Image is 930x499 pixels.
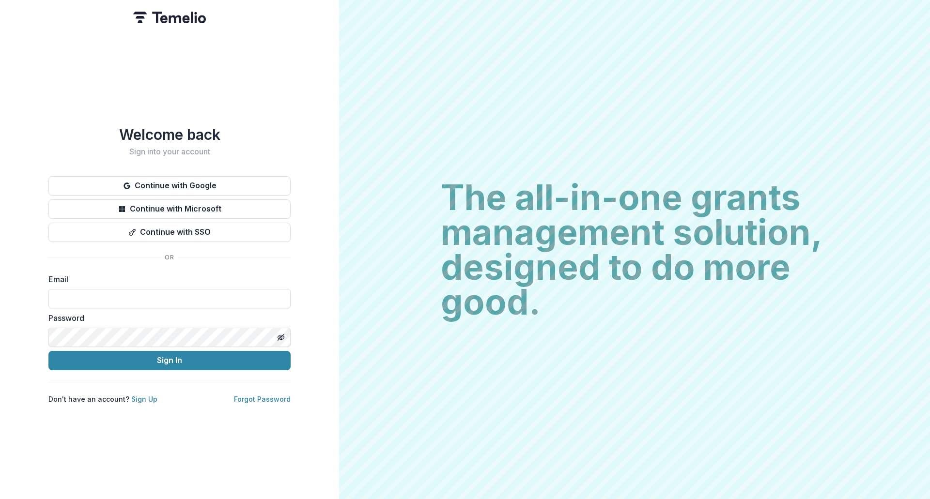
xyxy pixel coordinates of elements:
[48,147,291,156] h2: Sign into your account
[48,126,291,143] h1: Welcome back
[48,351,291,370] button: Sign In
[48,176,291,196] button: Continue with Google
[131,395,157,403] a: Sign Up
[48,273,285,285] label: Email
[234,395,291,403] a: Forgot Password
[273,330,289,345] button: Toggle password visibility
[48,312,285,324] label: Password
[48,223,291,242] button: Continue with SSO
[48,199,291,219] button: Continue with Microsoft
[48,394,157,404] p: Don't have an account?
[133,12,206,23] img: Temelio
